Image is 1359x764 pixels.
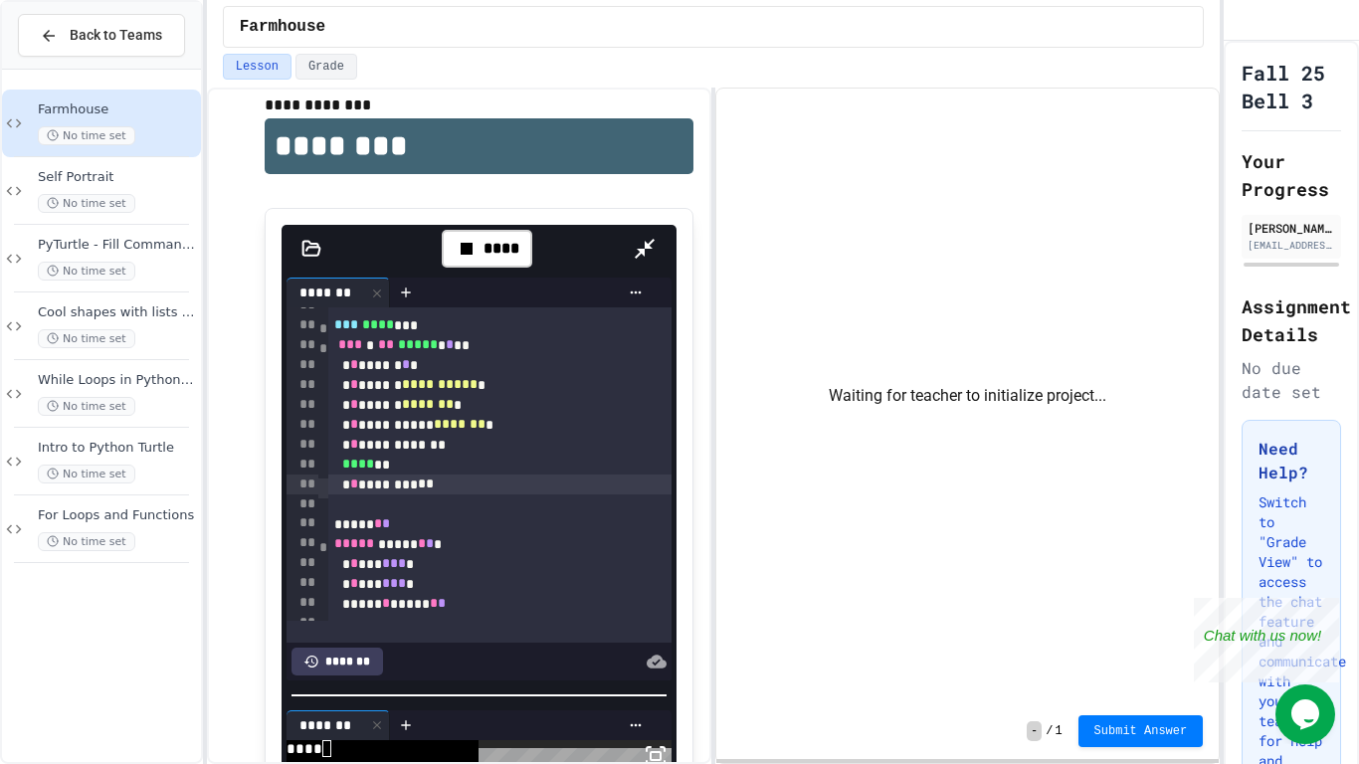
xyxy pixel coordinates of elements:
span: Submit Answer [1094,723,1188,739]
h2: Your Progress [1242,147,1341,203]
span: - [1027,721,1042,741]
h1: Fall 25 Bell 3 [1242,59,1341,114]
h3: Need Help? [1259,437,1324,484]
span: Self Portrait [38,169,197,186]
span: No time set [38,532,135,551]
div: Waiting for teacher to initialize project... [716,89,1219,703]
h2: Assignment Details [1242,292,1341,348]
span: No time set [38,465,135,483]
button: Grade [295,54,357,80]
span: While Loops in Python Turtle [38,372,197,389]
button: Lesson [223,54,291,80]
iframe: chat widget [1275,684,1339,744]
button: Submit Answer [1078,715,1204,747]
span: Farmhouse [240,15,325,39]
span: Farmhouse [38,101,197,118]
span: 1 [1055,723,1062,739]
div: [PERSON_NAME] [1248,219,1335,237]
span: No time set [38,329,135,348]
span: / [1046,723,1053,739]
span: PyTurtle - Fill Command with Random Number Generator [38,237,197,254]
span: For Loops and Functions [38,507,197,524]
iframe: chat widget [1194,598,1339,682]
span: Cool shapes with lists and fun features [38,304,197,321]
span: No time set [38,397,135,416]
span: No time set [38,262,135,281]
span: Intro to Python Turtle [38,440,197,457]
span: Back to Teams [70,25,162,46]
div: No due date set [1242,356,1341,404]
button: Back to Teams [18,14,185,57]
span: No time set [38,126,135,145]
span: No time set [38,194,135,213]
div: [EMAIL_ADDRESS][DOMAIN_NAME] [1248,238,1335,253]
